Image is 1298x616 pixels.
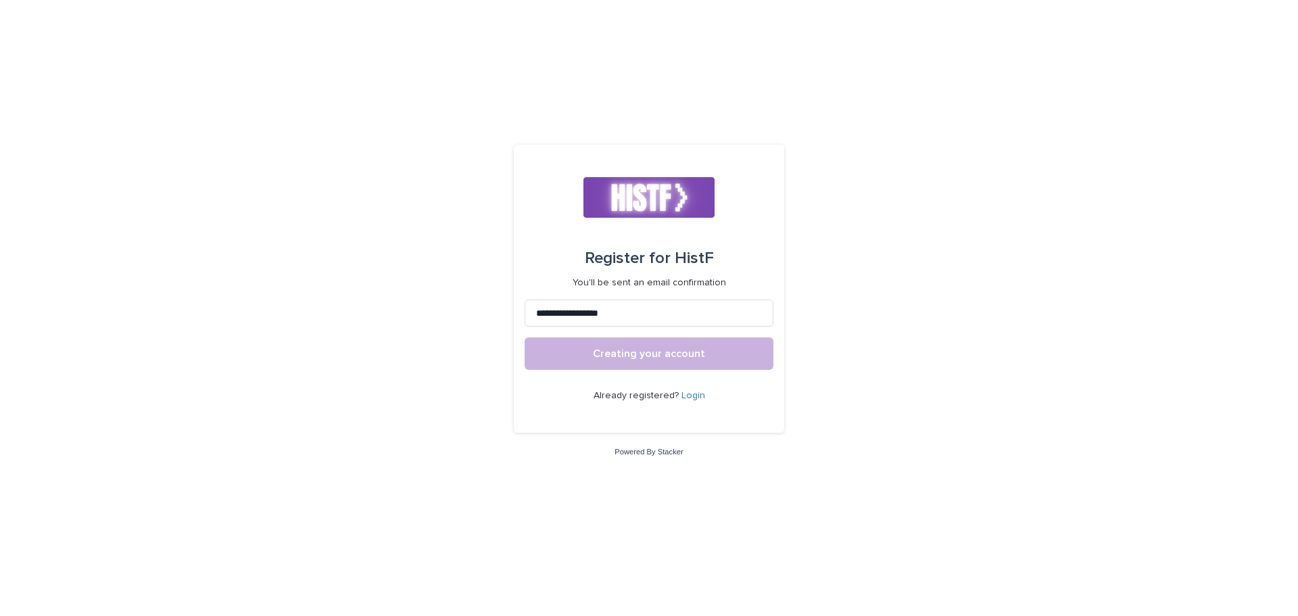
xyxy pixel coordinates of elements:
span: Already registered? [594,391,681,400]
span: Register for [585,250,671,266]
button: Creating your account [525,337,773,370]
div: HistF [585,239,714,277]
a: Login [681,391,705,400]
img: k2lX6XtKT2uGl0LI8IDL [583,177,715,218]
a: Powered By Stacker [615,448,683,456]
p: You'll be sent an email confirmation [573,277,726,289]
span: Creating your account [593,348,705,359]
